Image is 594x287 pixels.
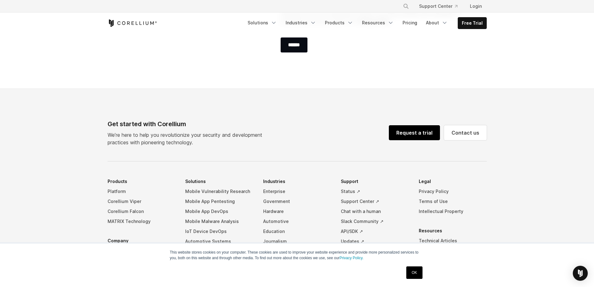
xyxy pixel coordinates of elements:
a: API/SDK ↗ [341,226,409,236]
div: Navigation Menu [244,17,487,29]
a: Platform [108,186,176,196]
a: Login [465,1,487,12]
a: Mobile App DevOps [185,206,253,216]
a: Mobile Malware Analysis [185,216,253,226]
a: Corellium Falcon [108,206,176,216]
a: Mobile Vulnerability Research [185,186,253,196]
p: This website stores cookies on your computer. These cookies are used to improve your website expe... [170,250,424,261]
div: Navigation Menu [395,1,487,12]
a: Updates ↗ [341,236,409,246]
a: Support Center ↗ [341,196,409,206]
div: Open Intercom Messenger [573,266,588,281]
a: Automotive Systems [185,236,253,246]
a: Education [263,226,331,236]
a: Support Center [414,1,462,12]
a: Intellectual Property [419,206,487,216]
a: Journalism [263,236,331,246]
a: Technical Articles [419,236,487,246]
a: MATRIX Technology [108,216,176,226]
a: IoT Device DevOps [185,226,253,236]
button: Search [400,1,412,12]
a: Resources [358,17,398,28]
a: Enterprise [263,186,331,196]
a: Mobile App Pentesting [185,196,253,206]
a: Free Trial [458,17,486,29]
a: Products [321,17,357,28]
a: Pricing [399,17,421,28]
a: Solutions [244,17,281,28]
a: Status ↗ [341,186,409,196]
a: Request a trial [389,125,440,140]
a: Privacy Policy [419,186,487,196]
a: Industries [282,17,320,28]
a: About [422,17,452,28]
a: Privacy Policy. [340,256,364,260]
a: Hardware [263,206,331,216]
a: Terms of Use [419,196,487,206]
a: Government [263,196,331,206]
a: Chat with a human [341,206,409,216]
div: Get started with Corellium [108,119,267,129]
a: Automotive [263,216,331,226]
a: Slack Community ↗ [341,216,409,226]
a: OK [406,266,422,279]
a: Corellium Viper [108,196,176,206]
a: Corellium Home [108,19,157,27]
a: Contact us [444,125,487,140]
p: We’re here to help you revolutionize your security and development practices with pioneering tech... [108,131,267,146]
